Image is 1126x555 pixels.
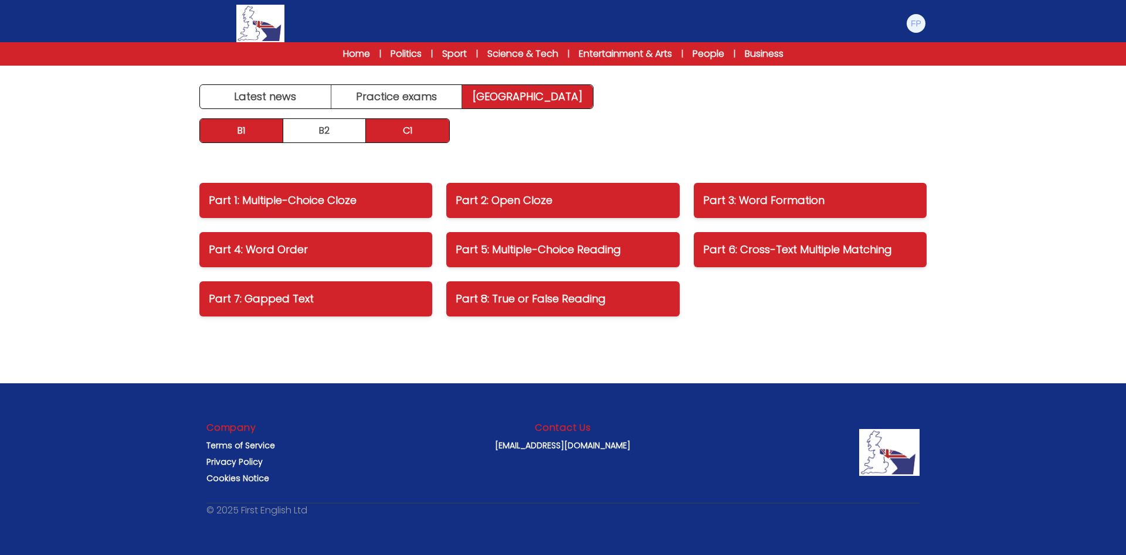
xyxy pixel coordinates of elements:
[343,47,370,61] a: Home
[703,192,917,209] p: Part 3: Word Formation
[442,47,467,61] a: Sport
[283,119,367,142] a: B2
[206,440,275,451] a: Terms of Service
[456,192,670,209] p: Part 2: Open Cloze
[694,232,927,267] a: Part 6: Cross-Text Multiple Matching
[694,183,927,218] a: Part 3: Word Formation
[446,232,679,267] a: Part 5: Multiple-Choice Reading
[693,47,724,61] a: People
[456,291,670,307] p: Part 8: True or False Reading
[568,48,569,60] span: |
[734,48,735,60] span: |
[199,281,432,316] a: Part 7: Gapped Text
[199,5,321,42] a: Logo
[431,48,433,60] span: |
[199,232,432,267] a: Part 4: Word Order
[495,440,630,451] a: [EMAIL_ADDRESS][DOMAIN_NAME]
[907,14,925,33] img: Frank Puca
[206,472,269,484] a: Cookies Notice
[462,85,593,108] a: [GEOGRAPHIC_DATA]
[200,85,331,108] a: Latest news
[859,429,920,476] img: Company Logo
[579,47,672,61] a: Entertainment & Arts
[446,183,679,218] a: Part 2: Open Cloze
[487,47,558,61] a: Science & Tech
[446,281,679,316] a: Part 8: True or False Reading
[209,241,423,258] p: Part 4: Word Order
[199,183,432,218] a: Part 1: Multiple-Choice Cloze
[209,291,423,307] p: Part 7: Gapped Text
[236,5,284,42] img: Logo
[681,48,683,60] span: |
[206,421,256,435] h3: Company
[476,48,478,60] span: |
[391,47,422,61] a: Politics
[456,241,670,258] p: Part 5: Multiple-Choice Reading
[206,456,263,468] a: Privacy Policy
[366,119,449,142] a: C1
[703,241,917,258] p: Part 6: Cross-Text Multiple Matching
[535,421,591,435] h3: Contact Us
[206,503,307,517] p: © 2025 First English Ltd
[379,48,381,60] span: |
[209,192,423,209] p: Part 1: Multiple-Choice Cloze
[200,119,283,142] a: B1
[331,85,463,108] a: Practice exams
[745,47,784,61] a: Business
